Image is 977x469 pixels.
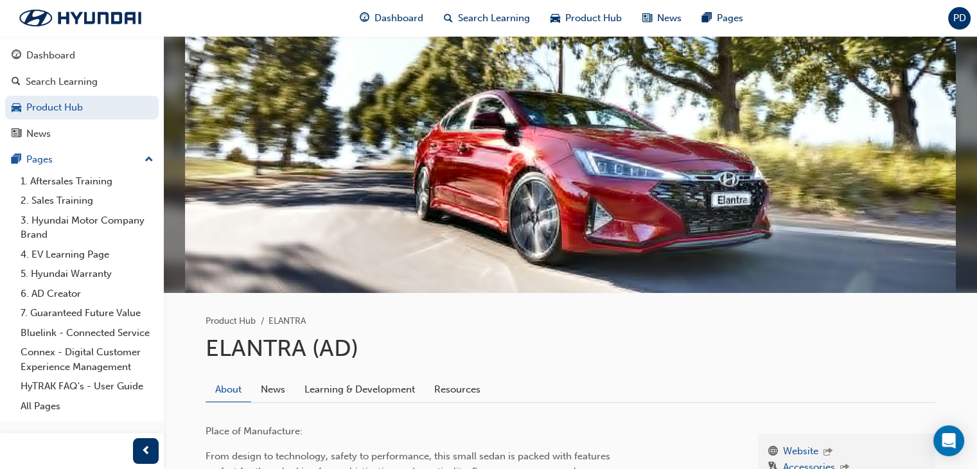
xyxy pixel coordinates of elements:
[5,70,159,94] a: Search Learning
[15,245,159,265] a: 4. EV Learning Page
[15,323,159,343] a: Bluelink - Connected Service
[5,96,159,119] a: Product Hub
[458,11,530,26] span: Search Learning
[145,152,154,168] span: up-icon
[5,148,159,172] button: Pages
[26,152,53,167] div: Pages
[26,75,98,89] div: Search Learning
[15,342,159,376] a: Connex - Digital Customer Experience Management
[26,48,75,63] div: Dashboard
[692,5,753,31] a: pages-iconPages
[295,377,425,402] a: Learning & Development
[15,303,159,323] a: 7. Guaranteed Future Value
[12,128,21,140] span: news-icon
[12,76,21,88] span: search-icon
[953,11,966,26] span: PD
[12,102,21,114] span: car-icon
[360,10,369,26] span: guage-icon
[12,50,21,62] span: guage-icon
[15,284,159,304] a: 6. AD Creator
[550,10,560,26] span: car-icon
[425,377,490,402] a: Resources
[26,127,51,141] div: News
[933,425,964,456] div: Open Intercom Messenger
[5,44,159,67] a: Dashboard
[565,11,622,26] span: Product Hub
[540,5,632,31] a: car-iconProduct Hub
[206,315,256,326] a: Product Hub
[12,154,21,166] span: pages-icon
[374,11,423,26] span: Dashboard
[783,444,818,461] a: Website
[632,5,692,31] a: news-iconNews
[15,191,159,211] a: 2. Sales Training
[15,264,159,284] a: 5. Hyundai Warranty
[206,425,303,437] span: Place of Manufacture:
[768,444,778,461] span: www-icon
[657,11,682,26] span: News
[823,447,832,458] span: outbound-icon
[5,41,159,148] button: DashboardSearch LearningProduct HubNews
[349,5,434,31] a: guage-iconDashboard
[15,376,159,396] a: HyTRAK FAQ's - User Guide
[444,10,453,26] span: search-icon
[251,377,295,402] a: News
[206,377,251,402] a: About
[5,122,159,146] a: News
[268,314,306,329] li: ELANTRA
[6,4,154,31] img: Trak
[948,7,971,30] button: PD
[702,10,712,26] span: pages-icon
[717,11,743,26] span: Pages
[15,172,159,191] a: 1. Aftersales Training
[15,396,159,416] a: All Pages
[434,5,540,31] a: search-iconSearch Learning
[206,334,935,362] h1: ELANTRA (AD)
[642,10,652,26] span: news-icon
[15,211,159,245] a: 3. Hyundai Motor Company Brand
[141,443,151,459] span: prev-icon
